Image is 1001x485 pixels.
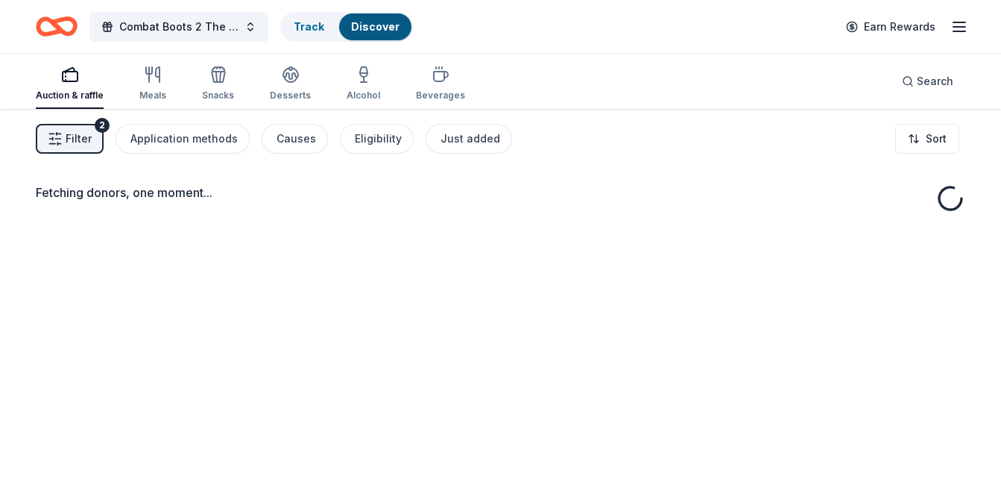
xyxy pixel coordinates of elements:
[355,130,402,148] div: Eligibility
[917,72,953,90] span: Search
[277,130,316,148] div: Causes
[36,184,965,201] div: Fetching donors, one moment...
[440,130,500,148] div: Just added
[351,20,400,33] a: Discover
[36,9,78,44] a: Home
[895,124,959,154] button: Sort
[890,66,965,96] button: Search
[139,60,166,109] button: Meals
[426,124,512,154] button: Just added
[202,90,234,101] div: Snacks
[280,12,413,42] button: TrackDiscover
[347,60,380,109] button: Alcohol
[837,13,944,40] a: Earn Rewards
[270,90,311,101] div: Desserts
[270,60,311,109] button: Desserts
[36,90,104,101] div: Auction & raffle
[416,90,465,101] div: Beverages
[66,130,92,148] span: Filter
[89,12,268,42] button: Combat Boots 2 The Boardroom presents the "United We Stand" Campaign
[116,124,250,154] button: Application methods
[340,124,414,154] button: Eligibility
[36,124,104,154] button: Filter2
[130,130,238,148] div: Application methods
[202,60,234,109] button: Snacks
[139,90,166,101] div: Meals
[926,130,947,148] span: Sort
[36,60,104,109] button: Auction & raffle
[119,18,239,36] span: Combat Boots 2 The Boardroom presents the "United We Stand" Campaign
[262,124,328,154] button: Causes
[347,90,380,101] div: Alcohol
[95,118,110,133] div: 2
[416,60,465,109] button: Beverages
[294,20,324,33] a: Track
